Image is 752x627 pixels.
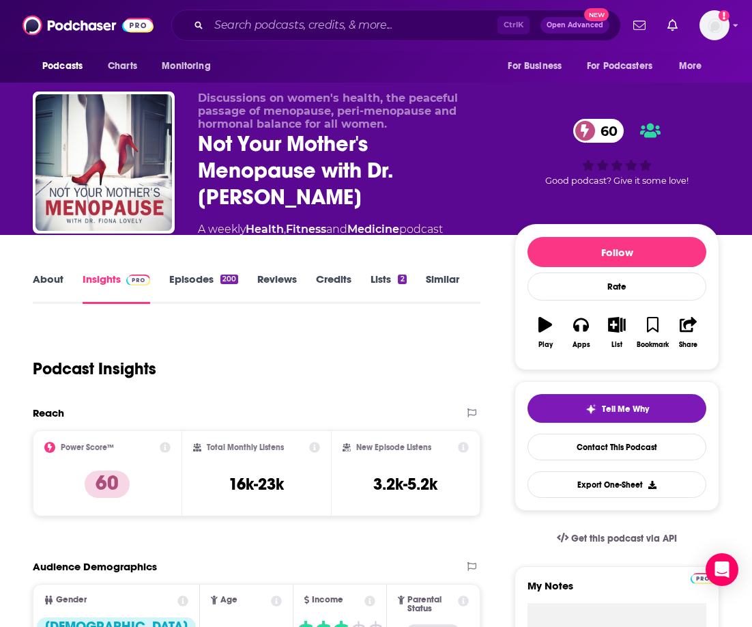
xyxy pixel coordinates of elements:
[498,53,579,79] button: open menu
[527,471,706,498] button: Export One-Sheet
[33,273,63,304] a: About
[42,57,83,76] span: Podcasts
[587,57,652,76] span: For Podcasters
[508,57,562,76] span: For Business
[545,176,689,186] span: Good podcast? Give it some love!
[207,443,284,452] h2: Total Monthly Listens
[61,443,114,452] h2: Power Score™
[573,119,624,143] a: 60
[527,237,706,267] button: Follow
[691,571,714,584] a: Pro website
[571,533,677,544] span: Get this podcast via API
[198,221,443,238] div: A weekly podcast
[699,10,729,40] img: User Profile
[563,308,598,357] button: Apps
[198,92,458,130] span: Discussions on women's health, the peaceful passage of menopause, peri-menopause and hormonal bal...
[546,522,688,555] a: Get this podcast via API
[99,53,145,79] a: Charts
[326,223,347,236] span: and
[662,14,683,37] a: Show notifications dropdown
[699,10,729,40] span: Logged in as Ashley_Beenen
[527,394,706,423] button: tell me why sparkleTell Me Why
[33,406,64,419] h2: Reach
[407,596,456,613] span: Parental Status
[671,308,706,357] button: Share
[286,223,326,236] a: Fitness
[691,573,714,584] img: Podchaser Pro
[538,341,553,349] div: Play
[706,553,738,586] div: Open Intercom Messenger
[719,10,729,21] svg: Add a profile image
[312,596,343,604] span: Income
[599,308,635,357] button: List
[527,434,706,460] a: Contact This Podcast
[171,10,621,41] div: Search podcasts, credits, & more...
[585,404,596,415] img: tell me why sparkle
[35,94,172,231] img: Not Your Mother's Menopause with Dr. Fiona Lovely
[33,53,100,79] button: open menu
[371,273,406,304] a: Lists2
[85,471,130,498] p: 60
[573,341,590,349] div: Apps
[83,273,150,304] a: InsightsPodchaser Pro
[611,341,622,349] div: List
[33,359,156,379] h1: Podcast Insights
[628,14,651,37] a: Show notifications dropdown
[497,16,530,34] span: Ctrl K
[23,12,154,38] img: Podchaser - Follow, Share and Rate Podcasts
[162,57,210,76] span: Monitoring
[527,273,706,301] div: Rate
[257,273,297,304] a: Reviews
[679,341,697,349] div: Share
[635,308,670,357] button: Bookmark
[220,596,237,604] span: Age
[316,273,351,304] a: Credits
[229,474,284,494] h3: 16k-23k
[527,308,563,357] button: Play
[347,223,399,236] a: Medicine
[33,560,157,573] h2: Audience Demographics
[246,223,284,236] a: Health
[587,119,624,143] span: 60
[515,92,719,213] div: 60Good podcast? Give it some love!
[426,273,459,304] a: Similar
[56,596,87,604] span: Gender
[679,57,702,76] span: More
[220,275,238,284] div: 200
[527,579,706,603] label: My Notes
[126,275,150,285] img: Podchaser Pro
[602,404,649,415] span: Tell Me Why
[547,22,603,29] span: Open Advanced
[373,474,437,494] h3: 3.2k-5.2k
[356,443,431,452] h2: New Episode Listens
[637,341,669,349] div: Bookmark
[578,53,672,79] button: open menu
[398,275,406,284] div: 2
[152,53,228,79] button: open menu
[669,53,719,79] button: open menu
[209,14,497,36] input: Search podcasts, credits, & more...
[284,223,286,236] span: ,
[169,273,238,304] a: Episodes200
[108,57,137,76] span: Charts
[699,10,729,40] button: Show profile menu
[584,8,609,21] span: New
[540,17,609,33] button: Open AdvancedNew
